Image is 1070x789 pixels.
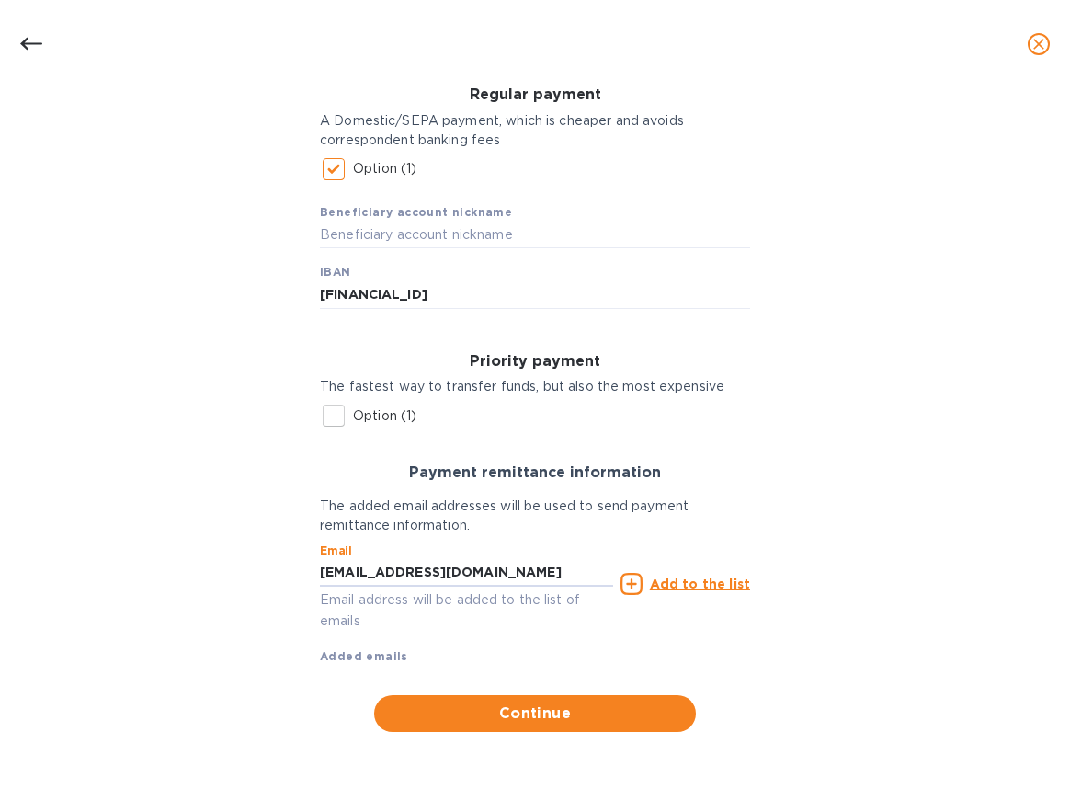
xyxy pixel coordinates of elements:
p: Option (1) [353,159,416,178]
b: IBAN [320,265,351,279]
b: Added emails [320,649,408,663]
b: Beneficiary account nickname [320,205,512,219]
u: Add to the list [650,577,750,591]
button: close [1017,22,1061,66]
h3: Regular payment [320,86,750,104]
p: Option (1) [353,406,416,426]
button: Continue [374,695,696,732]
input: Beneficiary account nickname [320,222,750,249]
p: The fastest way to transfer funds, but also the most expensive [320,377,750,396]
label: Email [320,546,352,557]
input: Enter email [320,559,613,587]
p: Email address will be added to the list of emails [320,589,613,632]
span: Continue [389,703,681,725]
input: IBAN [320,281,750,309]
h3: Priority payment [320,353,750,371]
h3: Payment remittance information [320,464,750,482]
p: A Domestic/SEPA payment, which is cheaper and avoids correspondent banking fees [320,111,750,150]
p: The added email addresses will be used to send payment remittance information. [320,497,750,535]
